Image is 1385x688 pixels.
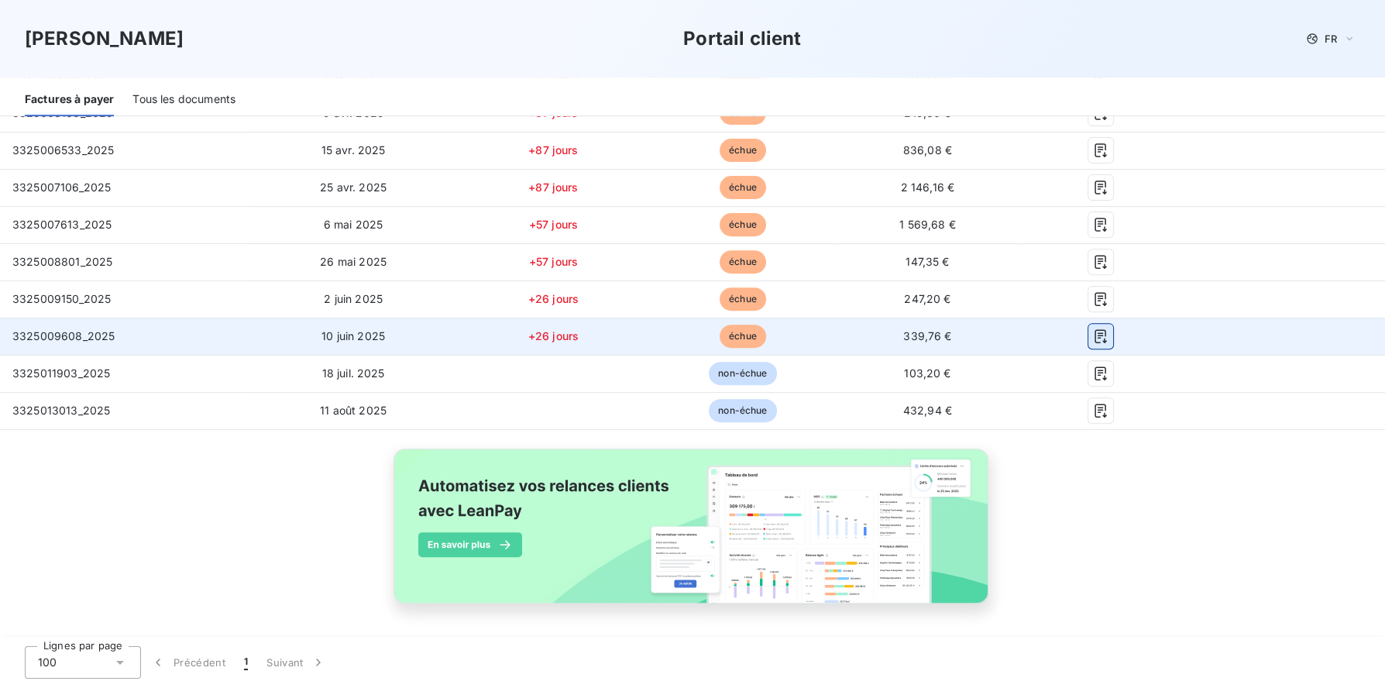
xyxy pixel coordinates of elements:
span: 10 juin 2025 [321,329,385,342]
span: 6 mai 2025 [324,218,383,231]
span: 1 [244,655,248,670]
span: 3325009150_2025 [12,292,111,305]
div: Tous les documents [132,84,235,116]
span: +26 jours [528,329,579,342]
span: 3325009608_2025 [12,329,115,342]
span: échue [720,176,766,199]
span: 339,76 € [903,329,951,342]
span: échue [720,250,766,273]
span: +87 jours [528,181,578,194]
span: 247,20 € [904,292,950,305]
span: 103,20 € [904,366,950,380]
span: 147,35 € [906,255,949,268]
span: 25 avr. 2025 [320,181,387,194]
span: 100 [38,655,57,670]
span: échue [720,213,766,236]
span: 26 mai 2025 [320,255,387,268]
span: 3325011903_2025 [12,366,110,380]
span: non-échue [709,399,776,422]
span: 432,94 € [903,404,952,417]
span: 18 juil. 2025 [322,366,385,380]
span: +57 jours [529,218,578,231]
button: 1 [235,646,257,679]
span: 11 août 2025 [320,404,387,417]
span: 3325006533_2025 [12,143,114,157]
span: 2 146,16 € [901,181,955,194]
span: 1 569,68 € [899,218,956,231]
span: non-échue [709,362,776,385]
span: 2 juin 2025 [324,292,383,305]
button: Suivant [257,646,335,679]
span: 836,08 € [903,143,952,157]
span: 3325007613_2025 [12,218,112,231]
span: échue [720,139,766,162]
span: 3325008801_2025 [12,255,112,268]
span: 3325007106_2025 [12,181,111,194]
div: Factures à payer [25,84,114,116]
h3: Portail client [683,25,801,53]
span: +57 jours [529,255,578,268]
span: 15 avr. 2025 [321,143,386,157]
span: échue [720,325,766,348]
span: +87 jours [528,143,578,157]
h3: [PERSON_NAME] [25,25,184,53]
button: Précédent [141,646,235,679]
span: 3325013013_2025 [12,404,110,417]
span: échue [720,287,766,311]
span: +26 jours [528,292,579,305]
img: banner [380,439,1005,630]
span: FR [1325,33,1337,45]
